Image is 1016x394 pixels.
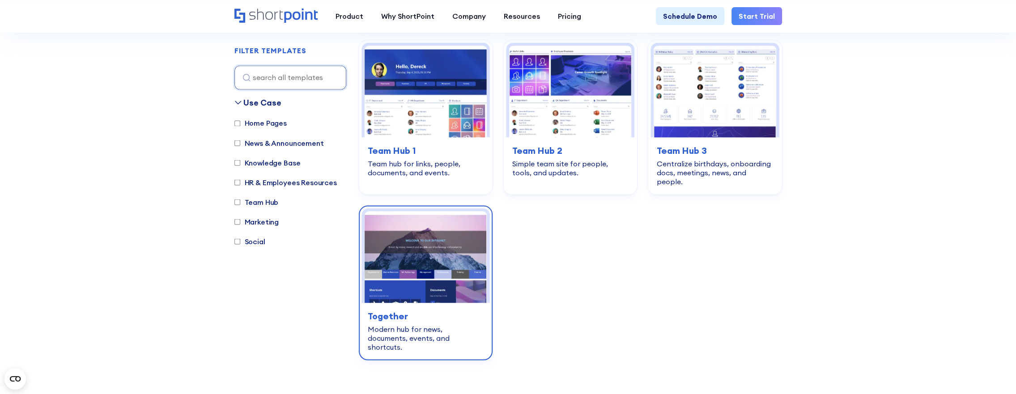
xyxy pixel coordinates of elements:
h3: Team Hub 2 [512,144,628,157]
div: Resources [504,11,540,21]
input: HR & Employees Resources [234,179,240,185]
button: Open CMP widget [4,368,26,390]
input: Home Pages [234,120,240,126]
h3: Team Hub 3 [657,144,773,157]
input: Marketing [234,219,240,225]
input: Social [234,238,240,244]
div: Company [452,11,486,21]
label: HR & Employees Resources [234,177,337,187]
div: Use Case [243,97,281,109]
div: Centralize birthdays, onboarding docs, meetings, news, and people. [657,159,773,186]
div: Chatwidget [855,290,1016,394]
a: Why ShortPoint [372,7,443,25]
div: Product [336,11,363,21]
div: Pricing [558,11,581,21]
a: Team Hub 2 – SharePoint Template Team Site: Simple team site for people, tools, and updates.Team ... [503,40,637,195]
div: Team hub for links, people, documents, and events. [368,159,484,177]
a: Pricing [549,7,590,25]
input: Team Hub [234,199,240,205]
a: Company [443,7,495,25]
img: Team Hub 2 – SharePoint Template Team Site: Simple team site for people, tools, and updates. [509,46,631,137]
label: Home Pages [234,118,287,128]
a: Schedule Demo [656,7,724,25]
h3: Team Hub 1 [368,144,484,157]
label: Team Hub [234,196,279,207]
iframe: Chat Widget [855,290,1016,394]
input: News & Announcement [234,140,240,146]
a: Team Hub 3 – SharePoint Team Site Template: Centralize birthdays, onboarding docs, meetings, news... [648,40,782,195]
div: Modern hub for news, documents, events, and shortcuts. [368,324,484,351]
img: Team Hub 1 – SharePoint Online Modern Team Site Template: Team hub for links, people, documents, ... [365,46,487,137]
a: Start Trial [731,7,782,25]
a: Product [327,7,372,25]
a: Resources [495,7,549,25]
label: Social [234,236,265,246]
h2: FILTER TEMPLATES [234,47,306,55]
input: Knowledge Base [234,160,240,165]
label: Marketing [234,216,279,227]
label: News & Announcement [234,137,324,148]
img: Together – Intranet Homepage Template: Modern hub for news, documents, events, and shortcuts. [365,211,487,303]
img: Team Hub 3 – SharePoint Team Site Template: Centralize birthdays, onboarding docs, meetings, news... [654,46,776,137]
a: Team Hub 1 – SharePoint Online Modern Team Site Template: Team hub for links, people, documents, ... [359,40,493,195]
a: Together – Intranet Homepage Template: Modern hub for news, documents, events, and shortcuts.Toge... [359,205,493,360]
a: Home [234,8,318,24]
h3: Together [368,309,484,322]
label: Knowledge Base [234,157,301,168]
input: search all templates [234,65,346,89]
div: Why ShortPoint [381,11,434,21]
div: Simple team site for people, tools, and updates. [512,159,628,177]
